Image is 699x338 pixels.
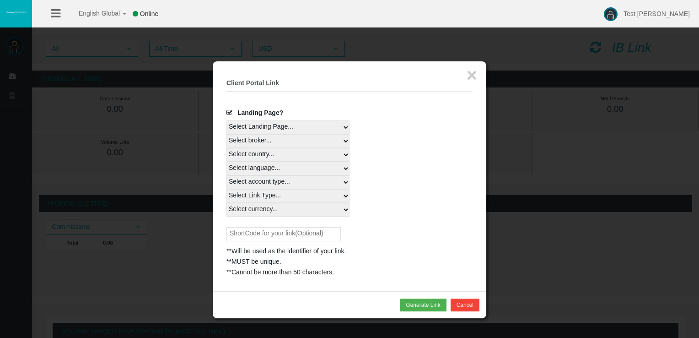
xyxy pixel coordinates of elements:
[451,299,479,311] button: Cancel
[5,11,27,14] img: logo.svg
[467,66,477,84] button: ×
[226,246,473,256] div: **Will be used as the identifier of your link.
[140,10,158,17] span: Online
[226,267,473,278] div: **Cannot be more than 50 characters.
[237,109,283,116] span: Landing Page?
[67,10,120,17] span: English Global
[226,79,279,87] b: Client Portal Link
[226,227,341,241] input: ShortCode for your link(Optional)
[226,256,473,267] div: **MUST be unique.
[400,299,446,311] button: Generate Link
[604,7,618,21] img: user-image
[624,10,690,17] span: Test [PERSON_NAME]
